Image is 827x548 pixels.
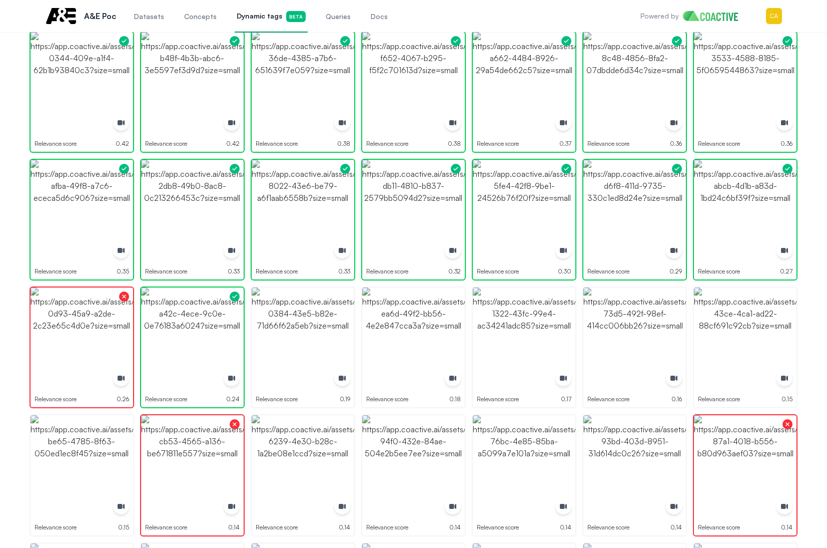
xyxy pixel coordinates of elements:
img: https://app.coactive.ai/assets/ui/images/coactive/AE_Clips_1751060747036/4e6e77b1-ea6d-49f2-bb56-... [362,288,465,390]
p: A&E Poc [84,10,116,22]
img: https://app.coactive.ai/assets/ui/images/coactive/AE_Clips_1751060747036/e23cba05-36de-4385-a7b6-... [252,32,354,135]
span: Beta [286,11,306,22]
button: https://app.coactive.ai/assets/ui/images/coactive/AE_Clips_1751060747036/695a2bcf-b48f-4b3b-abc6-... [141,32,244,135]
p: 0.38 [337,140,350,148]
img: https://app.coactive.ai/assets/ui/images/coactive/AE_Clips_1751060747036/a485e8af-a42c-4ece-9c0e-... [141,288,244,390]
img: Home [683,11,745,21]
p: 0.24 [226,395,240,403]
button: https://app.coactive.ai/assets/ui/images/coactive/AE_Clips_1751060747036/aae378cd-0344-409e-a1f4-... [31,32,133,135]
p: 0.42 [116,140,129,148]
img: https://app.coactive.ai/assets/ui/images/coactive/AE_Clips_1751060747036/64db3bf0-db11-4810-b837-... [362,160,465,262]
p: 0.19 [340,395,350,403]
p: 0.30 [558,267,571,276]
p: Relevance score [698,395,740,403]
img: https://app.coactive.ai/assets/ui/images/coactive/AE_Clips_1751060747036/6dac60e6-5fe4-42f8-9be1-... [473,160,575,262]
img: https://app.coactive.ai/assets/ui/images/coactive/AE_Clips_1751060747036/abe8f11e-94f0-432e-84ae-... [362,415,465,518]
p: 0.16 [671,395,682,403]
p: 0.14 [560,523,571,531]
p: Relevance score [256,395,298,403]
img: https://app.coactive.ai/assets/ui/images/coactive/AE_Clips_1751060747036/a59e18e4-be65-4785-8f63-... [31,415,133,518]
p: Relevance score [698,140,740,148]
p: Relevance score [587,140,629,148]
button: https://app.coactive.ai/assets/ui/images/coactive/AE_Clips_1751060747036/81d8a7cf-87a1-4018-b556-... [694,415,796,518]
p: Relevance score [256,267,298,276]
p: 0.14 [228,523,240,531]
p: 0.42 [226,140,240,148]
img: https://app.coactive.ai/assets/ui/images/coactive/AE_Clips_1751060747036/6370fa37-a662-4484-8926-... [473,32,575,135]
p: 0.14 [449,523,461,531]
img: https://app.coactive.ai/assets/ui/images/coactive/AE_Clips_1751060747036/a71cfd83-93bd-403d-8951-... [583,415,686,518]
p: Relevance score [587,395,629,403]
img: https://app.coactive.ai/assets/ui/images/coactive/AE_Clips_1751060747036/7c9e5a19-afba-49f8-a7c6-... [31,160,133,262]
p: Powered by [640,11,679,21]
span: Queries [326,12,351,22]
p: 0.14 [781,523,792,531]
p: 0.33 [228,267,240,276]
img: https://app.coactive.ai/assets/ui/images/coactive/AE_Clips_1751060747036/2f4858c0-0d93-45a9-a2de-... [31,288,133,390]
p: 0.33 [338,267,350,276]
img: https://app.coactive.ai/assets/ui/images/coactive/AE_Clips_1751060747036/6a85aa22-2db8-49b0-8ac8-... [141,160,244,262]
button: https://app.coactive.ai/assets/ui/images/coactive/AE_Clips_1751060747036/cebdcd5b-76bc-4e85-85ba-... [473,415,575,518]
p: Relevance score [366,523,408,531]
p: Relevance score [145,395,187,403]
p: Relevance score [35,523,77,531]
p: Relevance score [145,267,187,276]
p: 0.27 [780,267,792,276]
p: 0.17 [561,395,571,403]
img: https://app.coactive.ai/assets/ui/images/coactive/AE_Clips_1751060747036/1f82164f-d6f8-411d-9735-... [583,160,686,262]
p: Relevance score [477,140,519,148]
p: 0.35 [117,267,129,276]
p: 0.26 [117,395,129,403]
img: https://app.coactive.ai/assets/ui/images/coactive/AE_Clips_1751060747036/4c48ef2c-8c48-4856-8fa2-... [583,32,686,135]
p: Relevance score [35,395,77,403]
p: 0.14 [670,523,682,531]
img: https://app.coactive.ai/assets/ui/images/coactive/AE_Clips_1751060747036/941582fa-cb53-4565-a136-... [141,415,244,518]
p: 0.15 [781,395,792,403]
img: https://app.coactive.ai/assets/ui/images/coactive/AE_Clips_1751060747036/1ecfc2d7-8022-43e6-be79-... [252,160,354,262]
img: https://app.coactive.ai/assets/ui/images/coactive/AE_Clips_1751060747036/534a411d-0384-43e5-b82e-... [252,288,354,390]
p: 0.36 [780,140,792,148]
p: 0.18 [449,395,461,403]
p: Relevance score [477,523,519,531]
img: https://app.coactive.ai/assets/ui/images/coactive/AE_Clips_1751060747036/4505e22e-3533-4588-8185-... [694,32,796,135]
p: Relevance score [477,395,519,403]
img: https://app.coactive.ai/assets/ui/images/coactive/AE_Clips_1751060747036/7074456f-abcb-4d1b-a83d-... [694,160,796,262]
p: 0.37 [559,140,571,148]
p: Relevance score [587,523,629,531]
p: 0.29 [669,267,682,276]
p: 0.36 [670,140,682,148]
p: 0.15 [118,523,129,531]
img: https://app.coactive.ai/assets/ui/images/coactive/AE_Clips_1751060747036/fac3d872-f652-4067-b295-... [362,32,465,135]
img: https://app.coactive.ai/assets/ui/images/coactive/AE_Clips_1751060747036/8030001a-43ce-4ca1-ad22-... [694,288,796,390]
p: Relevance score [477,267,519,276]
img: https://app.coactive.ai/assets/ui/images/coactive/AE_Clips_1751060747036/37af7528-73d5-492f-98ef-... [583,288,686,390]
p: 0.38 [448,140,461,148]
img: https://app.coactive.ai/assets/ui/images/coactive/AE_Clips_1751060747036/bfadb1a4-1322-43fc-99e4-... [473,288,575,390]
img: https://app.coactive.ai/assets/ui/images/coactive/AE_Clips_1751060747036/86a4e54b-6239-4e30-b28c-... [252,415,354,518]
p: Relevance score [145,523,187,531]
p: Relevance score [366,267,408,276]
p: Relevance score [366,140,408,148]
span: Dynamic tags [237,11,306,22]
img: Menu for the logged in user [766,8,782,24]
